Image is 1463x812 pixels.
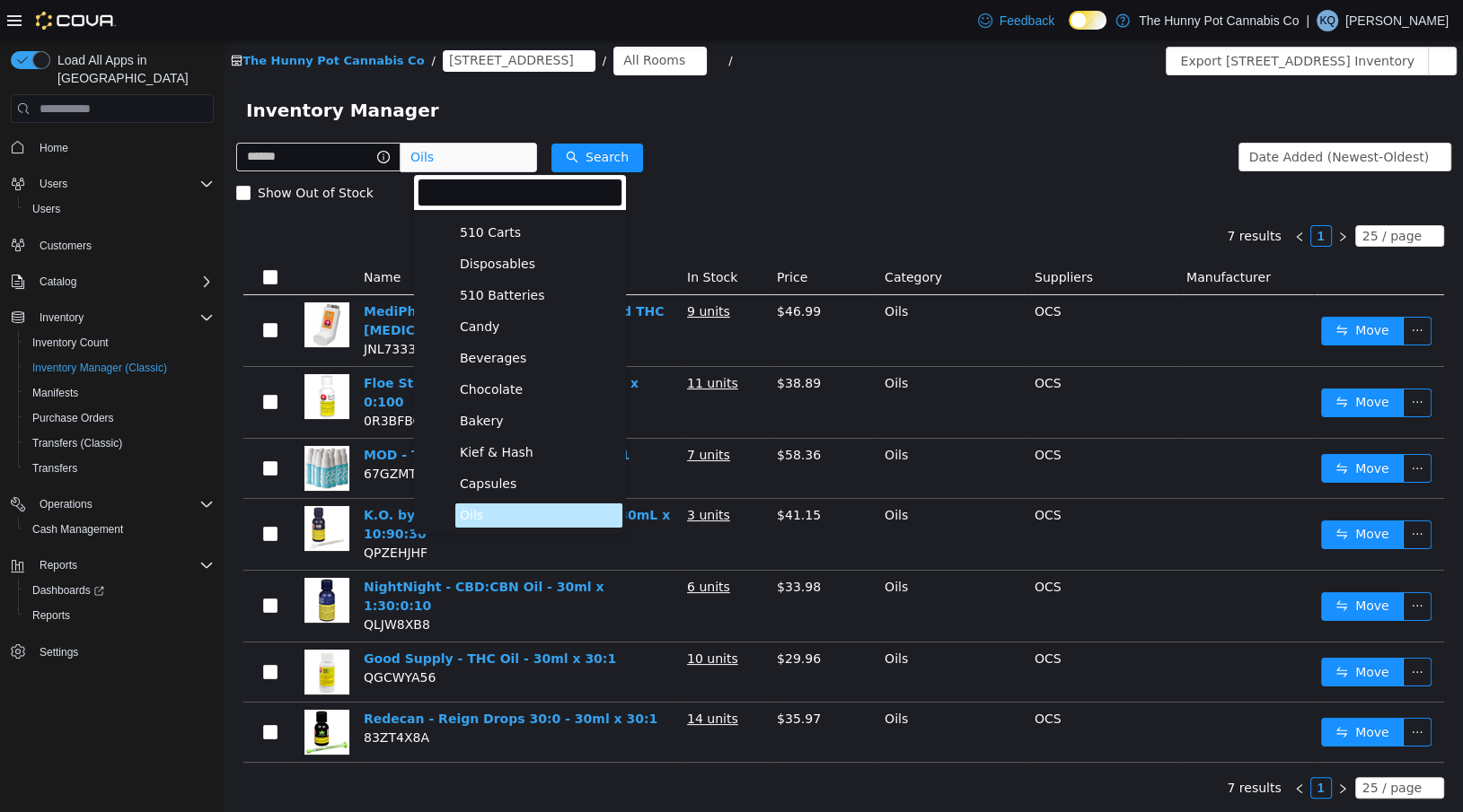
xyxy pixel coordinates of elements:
[1205,111,1216,124] i: icon: down
[32,271,84,292] button: Catalog
[1097,348,1179,377] button: icon: swapMove
[1139,10,1299,31] p: The Hunny Pot Cannabis Co
[139,577,206,591] span: QLJW8XB8
[25,519,130,540] a: Cash Management
[36,12,116,30] img: Cova
[32,307,91,328] button: Inventory
[32,522,123,537] span: Cash Management
[1178,276,1207,305] button: icon: ellipsis
[139,467,445,501] a: K.O. by NightNight - 3:2:1 K.O. Oil - 30mL x 10:90:30
[463,230,513,244] span: In Stock
[32,493,214,515] span: Operations
[1086,185,1107,206] li: 1
[18,380,221,406] button: Manifests
[1002,737,1056,758] li: 7 results
[1064,737,1086,758] li: Previous Page
[4,171,221,196] button: Users
[32,493,100,515] button: Operations
[810,467,837,482] span: OCS
[32,608,70,623] span: Reports
[4,492,221,517] button: Operations
[1201,742,1212,755] i: icon: down
[810,336,837,350] span: OCS
[962,230,1046,244] span: Manufacturer
[80,466,125,511] img: K.O. by NightNight - 3:2:1 K.O. Oil - 30mL x 10:90:30 hero shot
[810,671,837,685] span: OCS
[18,196,221,222] button: Users
[231,369,398,393] span: Bakery
[11,127,214,712] nav: Complex example
[32,336,109,350] span: Inventory Count
[25,357,214,379] span: Inventory Manager (Classic)
[660,230,718,244] span: Category
[18,355,221,380] button: Inventory Manager (Classic)
[25,382,85,404] a: Manifests
[25,432,129,454] a: Transfers (Classic)
[25,198,214,220] span: Users
[235,467,259,482] span: Oils
[25,519,214,540] span: Cash Management
[25,382,214,404] span: Manifests
[1319,10,1335,31] span: KQ
[1317,10,1338,31] div: Kobee Quinn
[139,539,379,572] a: NightNight - CBD:CBN Oil - 30ml x 1:30:0:10
[80,406,125,450] img: MOD - THC Drops - 10 x 30mL x 100:1 hero shot
[1113,743,1124,754] i: icon: right
[504,13,507,27] span: /
[462,15,472,26] i: icon: close-circle
[1201,190,1212,203] i: icon: down
[1345,10,1449,31] p: [PERSON_NAME]
[18,456,221,481] button: Transfers
[1178,552,1207,581] button: icon: ellipsis
[80,537,125,582] img: NightNight - CBD:CBN Oil - 30ml x 1:30:0:10 hero shot
[463,611,514,625] u: 10 units
[463,264,506,278] u: 9 units
[1097,414,1179,442] button: icon: swapMove
[80,334,125,379] img: Floe State - CBD 100 Tincture - 30mL x 0:100 hero shot
[1097,480,1179,509] button: icon: swapMove
[80,262,125,307] img: MediPharm Labs - Shake & Puff Rapid THC Inhaler - 7.3g x 5:0 hero shot
[1178,480,1207,509] button: icon: ellipsis
[18,578,221,603] a: Dashboards
[1306,10,1309,31] p: |
[225,10,349,30] span: 328 Speedvale Ave E
[32,386,78,400] span: Manifests
[1002,185,1056,206] li: 7 results
[235,373,278,388] span: Bakery
[18,517,221,542] button: Cash Management
[552,407,596,422] span: $58.36
[186,103,209,130] span: Oils
[1097,677,1179,706] button: icon: swapMove
[552,671,596,685] span: $35.97
[1107,737,1129,758] li: Next Page
[18,406,221,431] button: Purchase Orders
[50,51,214,87] span: Load All Apps in [GEOGRAPHIC_DATA]
[235,436,292,450] span: Capsules
[4,269,221,294] button: Catalog
[552,230,583,244] span: Price
[32,411,114,425] span: Purchase Orders
[1086,737,1107,758] li: 1
[653,662,803,722] td: Oils
[4,232,221,258] button: Customers
[139,671,433,685] a: Redecan - Reign Drops 30:0 - 30ml x 30:1
[463,336,514,350] u: 11 units
[327,103,419,132] button: icon: searchSearch
[1178,414,1207,442] button: icon: ellipsis
[231,243,398,267] span: 510 Batteries
[25,198,67,220] a: Users
[1097,552,1179,581] button: icon: swapMove
[653,327,803,398] td: Oils
[231,432,398,456] span: Capsules
[231,306,398,330] span: Beverages
[1107,185,1129,206] li: Next Page
[552,264,596,278] span: $46.99
[25,432,214,454] span: Transfers (Classic)
[4,305,221,330] button: Inventory
[139,630,211,644] span: QGCWYA56
[40,239,92,253] span: Customers
[4,553,221,578] button: Reports
[1138,738,1197,757] div: 25 / page
[193,138,398,166] input: filter select
[139,426,212,441] span: 67GZMTXM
